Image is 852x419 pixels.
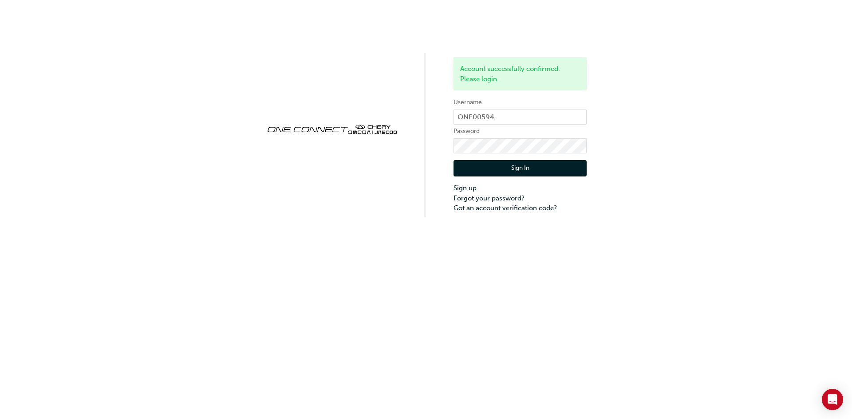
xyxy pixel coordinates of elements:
[454,193,587,204] a: Forgot your password?
[454,126,587,137] label: Password
[454,57,587,90] div: Account successfully confirmed. Please login.
[454,97,587,108] label: Username
[454,160,587,177] button: Sign In
[265,117,398,140] img: oneconnect
[454,203,587,213] a: Got an account verification code?
[454,110,587,125] input: Username
[822,389,843,410] div: Open Intercom Messenger
[454,183,587,193] a: Sign up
